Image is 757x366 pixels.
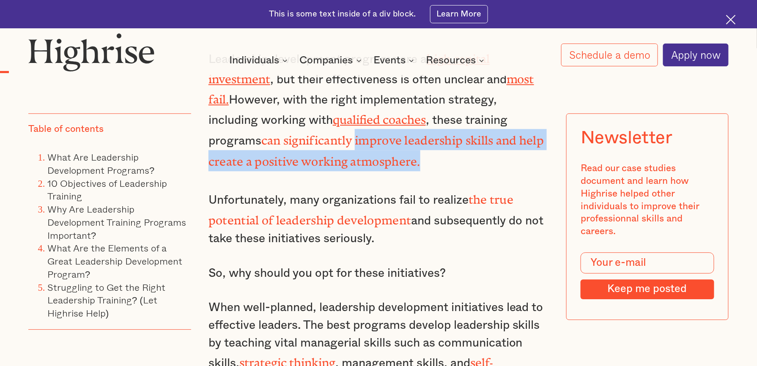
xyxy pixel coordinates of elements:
[208,134,544,162] strong: can significantly improve leadership skills and help create a positive working atmosphere.
[581,252,714,273] input: Your e-mail
[300,55,353,66] div: Companies
[208,188,549,248] p: Unfortunately, many organizations fail to realize and subsequently do not take these initiatives ...
[208,72,534,100] a: most fail.
[581,128,672,149] div: Newsletter
[28,123,104,136] div: Table of contents
[47,241,182,282] a: What Are the Elements of a Great Leadership Development Program?
[426,55,487,66] div: Resources
[373,55,417,66] div: Events
[47,176,167,204] a: 10 Objectives of Leadership Training
[28,33,155,71] img: Highrise logo
[581,280,714,300] input: Keep me posted
[239,356,335,363] a: strategic thinking
[561,44,658,66] a: Schedule a demo
[430,5,488,23] a: Learn More
[663,44,729,66] a: Apply now
[208,48,549,172] p: Leadership development programs are a , but their effectiveness is often unclear and However, wit...
[208,52,490,80] a: high capital investment
[333,113,426,120] a: qualified coaches
[229,55,279,66] div: Individuals
[208,265,549,282] p: So, why should you opt for these initiatives?
[47,202,186,243] a: Why Are Leadership Development Training Programs Important?
[300,55,364,66] div: Companies
[229,55,290,66] div: Individuals
[373,55,406,66] div: Events
[426,55,476,66] div: Resources
[269,8,416,20] div: This is some text inside of a div block.
[581,163,714,238] div: Read our case studies document and learn how Highrise helped other individuals to improve their p...
[47,150,154,178] a: What Are Leadership Development Programs?
[581,252,714,299] form: Modal Form
[726,15,736,25] img: Cross icon
[47,280,165,321] a: Struggling to Get the Right Leadership Training? (Let Highrise Help)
